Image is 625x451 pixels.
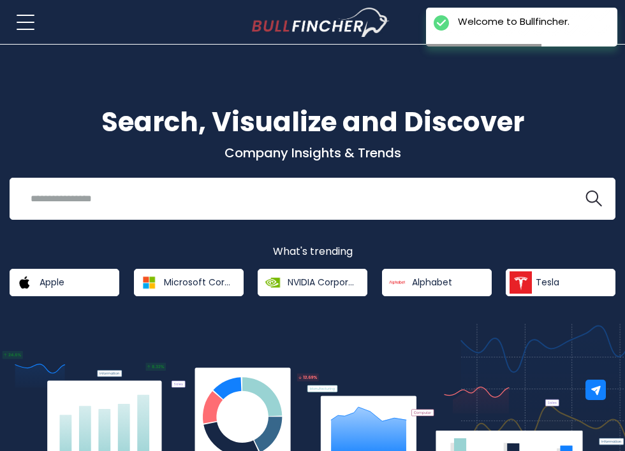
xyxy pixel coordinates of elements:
a: NVIDIA Corporation [258,269,367,296]
a: Apple [10,269,119,296]
a: Alphabet [382,269,492,296]
div: Welcome to Bullfincher. [458,15,570,28]
p: Company Insights & Trends [10,145,615,161]
a: Tesla [506,269,615,296]
span: Tesla [536,276,559,288]
span: NVIDIA Corporation [288,276,358,288]
img: Bullfincher logo [252,8,390,37]
a: Microsoft Corporation [134,269,244,296]
span: Apple [40,276,64,288]
span: Microsoft Corporation [164,276,235,288]
p: What's trending [10,245,615,259]
a: Go to homepage [252,8,389,37]
img: search icon [585,190,602,207]
span: Alphabet [412,276,452,288]
h1: Search, Visualize and Discover [10,102,615,142]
